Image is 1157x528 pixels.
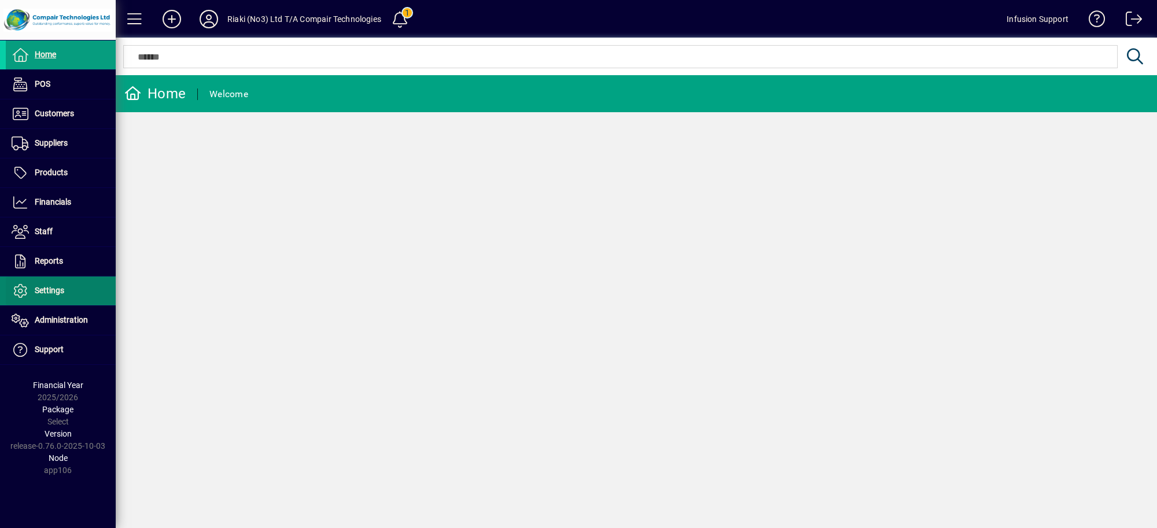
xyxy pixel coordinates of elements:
span: Support [35,345,64,354]
a: Staff [6,217,116,246]
a: Knowledge Base [1080,2,1106,40]
span: Version [45,429,72,438]
div: Home [124,84,186,103]
a: Financials [6,188,116,217]
span: Package [42,405,73,414]
a: Support [6,335,116,364]
span: Reports [35,256,63,265]
button: Add [153,9,190,29]
div: Infusion Support [1007,10,1068,28]
a: Administration [6,306,116,335]
span: Customers [35,109,74,118]
a: Settings [6,276,116,305]
span: Financials [35,197,71,206]
span: Node [49,453,68,463]
a: Logout [1117,2,1143,40]
span: POS [35,79,50,88]
span: Administration [35,315,88,324]
div: Riaki (No3) Ltd T/A Compair Technologies [227,10,381,28]
a: Products [6,158,116,187]
a: Suppliers [6,129,116,158]
span: Staff [35,227,53,236]
a: Customers [6,99,116,128]
span: Settings [35,286,64,295]
button: Profile [190,9,227,29]
span: Home [35,50,56,59]
span: Products [35,168,68,177]
span: Financial Year [33,381,83,390]
a: POS [6,70,116,99]
a: Reports [6,247,116,276]
div: Welcome [209,85,248,104]
span: Suppliers [35,138,68,147]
